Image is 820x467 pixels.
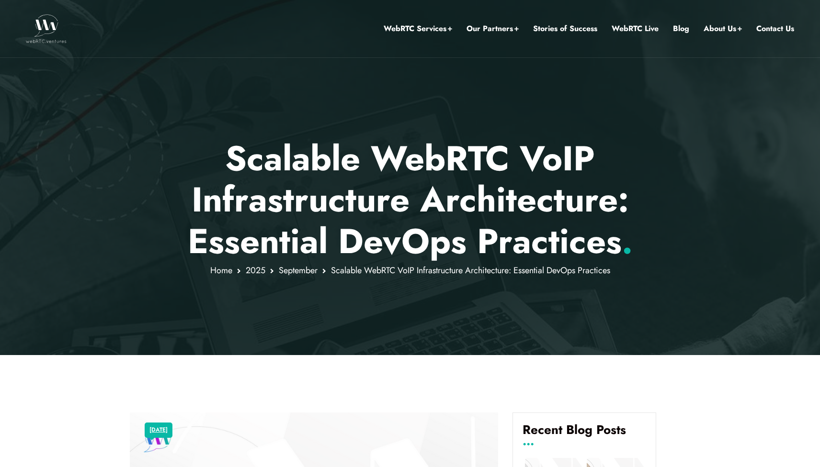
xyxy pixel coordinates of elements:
[246,264,265,277] a: 2025
[673,22,689,35] a: Blog
[612,22,659,35] a: WebRTC Live
[622,216,633,266] span: .
[384,22,452,35] a: WebRTC Services
[523,423,646,445] h4: Recent Blog Posts
[704,22,742,35] a: About Us
[533,22,597,35] a: Stories of Success
[756,22,794,35] a: Contact Us
[279,264,318,277] a: September
[331,264,610,277] span: Scalable WebRTC VoIP Infrastructure Architecture: Essential DevOps Practices
[149,424,168,436] a: [DATE]
[210,264,232,277] a: Home
[26,14,67,43] img: WebRTC.ventures
[467,22,519,35] a: Our Partners
[130,138,691,262] p: Scalable WebRTC VoIP Infrastructure Architecture: Essential DevOps Practices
